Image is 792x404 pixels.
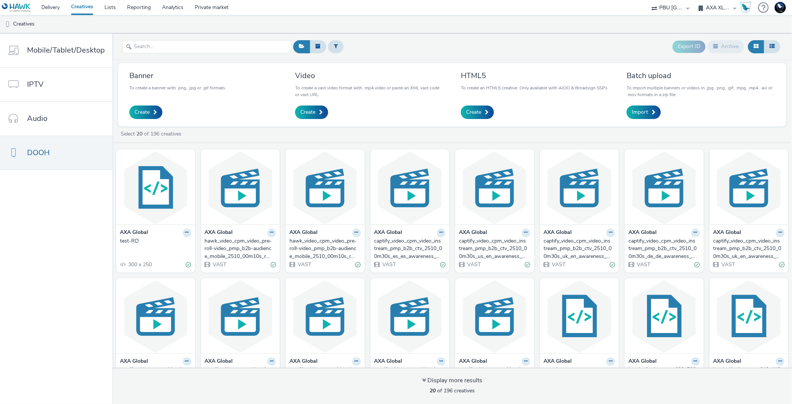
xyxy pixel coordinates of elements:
img: Support Hawk [775,2,786,13]
strong: AXA Global [628,357,657,366]
p: To create an HTML5 creative. Only available with AIOO & Broadsign SSPs [461,84,607,91]
strong: AXA Global [713,357,742,366]
span: 300 x 250 [127,261,152,268]
div: Valid [779,261,784,269]
button: Table [764,40,780,53]
a: captify_video_cpm_video_instream_pmp_b2b_ctv_2510_00m30s_us_en_awareness_video-cyber-energy_ron_p... [459,237,530,260]
img: captify_video_cpm_video_instream_pmp_b2b_ctv_2510_00m30s_es_es_awareness_video-cyber-cyber_ron_ph... [288,280,363,353]
button: Grid [748,40,764,53]
span: Import [632,109,648,116]
img: captify_video_cpm_video_instream_pmp_b2b_ctv_2510_00m30s_es_es_awareness_video-energy-energy_ron_... [373,151,448,225]
img: dooh [4,21,11,28]
img: captify_video_cpm_video_instream_pmp_b2b_ctv_2510_00m30s_ca_en_awareness_video-energy-energy_ron_... [203,280,278,353]
strong: AXA Global [120,229,148,237]
strong: AXA Global [289,357,318,366]
div: hawk_video_cpm_video_pre-roll-video_pmp_b2b-audience_mobile_2510_00m10s_rm_en_awareness_video-ene... [205,237,273,260]
img: test do not use visual [542,280,617,353]
div: Valid [695,261,700,269]
span: VAST [382,261,396,268]
span: Create [300,109,315,116]
span: Audio [27,113,47,124]
img: hawk_display_cpm_600x500_mpu_auction_b2b_multi_2509_00m00s_us_en_awareness_display-energy-climate... [627,280,702,353]
span: DOOH [27,147,50,158]
a: captify_video_cpm_video_instream_pmp_b2b_ctv_2510_00m30s_de_de_awareness_video-cyber-cyber_ron_ph... [628,237,700,260]
div: captify_video_cpm_video_instream_pmp_b2b_ctv_2510_00m30s_de_de_awareness_video-energy-energy_ron_... [374,366,443,389]
p: To import multiple banners or videos in .jpg, .png, .gif, .mpg, .mp4, .avi or .mov formats in a z... [627,84,775,98]
a: captify_video_cpm_video_instream_pmp_b2b_ctv_2510_00m30s_ca_en_awareness_video-energy-energy_ron_... [205,366,276,389]
a: Hawk Academy [740,2,754,14]
a: captify_video_cpm_video_instream_pmp_b2b_ctv_2510_00m30s_es_es_awareness_video-cyber-cyber_ron_ph... [289,366,361,389]
div: Valid [610,261,615,269]
img: Hawk Academy [740,2,751,14]
img: test-RD visual [118,151,193,225]
img: hawk_video_cpm_video_pre-roll-video_pmp_b2b-audience_mobile_2510_00m10s_rm_en_awareness_video-ene... [203,151,278,225]
span: Create [135,109,150,116]
img: captify_video_cpm_video_instream_pmp_b2b_ctv_2510_00m30s_ca_en_awareness_video-cyber-cyber_ron_ph... [118,280,193,353]
h3: Video [295,71,444,81]
div: captify_video_cpm_video_instream_pmp_b2b_ctv_2510_00m30s_ca_en_awareness_video-energy-energy_ron_... [205,366,273,389]
span: Mobile/Tablet/Desktop [27,45,105,56]
span: Create [466,109,481,116]
h3: Batch upload [627,71,775,81]
button: Archive [707,40,744,53]
strong: AXA Global [713,229,742,237]
a: captify_video_cpm_video_instream_pmp_b2b_ctv_2510_00m30s_ca_en_awareness_video-cyber-cyber_ron_ph... [120,366,191,389]
div: hawk_display_cpm_600x500_mpu_auction_b2b_multi_2509_00m00s_us_en_awareness_display-energy-climate... [628,366,697,389]
a: hawk_display_cpm_600x500_mpu_auction_b2b_multi_2509_00m00s_us_en_awareness_display-energy-climate... [628,366,700,389]
strong: AXA Global [205,357,233,366]
button: Export ID [672,41,706,53]
strong: 20 [430,387,436,394]
div: hawk_display_cpm_640x1136_interstitial_auction_b2b_multi_2509_00m00s_us_en_awareness_display-ener... [713,366,782,389]
span: VAST [212,261,227,268]
h3: Banner [129,71,226,81]
strong: 20 [136,130,142,137]
strong: AXA Global [374,229,403,237]
img: captify_video_cpm_video_instream_pmp_b2b_ctv_2510_00m30s_de_de_awareness_video-cyber-cyber_ron_ph... [627,151,702,225]
img: captify_video_cpm_video_instream_pmp_b2b_ctv_2510_00m30s_us_en_awareness_video-cyber-energy_ron_p... [457,151,532,225]
div: captify_video_cpm_video_instream_pmp_b2b_ctv_2510_00m30s_uk_en_awareness_video-cyber-cyber_ron_ph... [544,237,612,260]
div: captify_video_cpm_video_instream_pmp_b2b_ctv_2510_00m30s_ca_en_awareness_video-cyber-cyber_ron_ph... [120,366,188,389]
a: captify_video_cpm_video_instream_pmp_b2b_ctv_2510_00m30s_es_es_awareness_video-energy-energy_ron_... [374,237,446,260]
div: Display more results [422,376,482,385]
a: hawk_video_cpm_video_pre-roll-video_pmp_b2b-audience_mobile_2510_00m10s_rm_en_awareness_video-cyb... [289,237,361,260]
img: undefined Logo [2,3,31,12]
a: captify_video_cpm_video_instream_pmp_b2b_ctv_2510_00m30s_uk_en_awareness_video-cyber-cyber_ron_ph... [544,237,615,260]
input: Search... [122,40,291,53]
div: Valid [271,261,276,269]
a: hawk_video_cpm_video_pre-roll-video_pmp_b2b-audience_mobile_2510_00m10s_rm_en_awareness_video-ene... [205,237,276,260]
img: hawk_video_cpm_video_pre-roll-video_pmp_b2b-audience_mobile_2510_00m10s_rm_en_awareness_video-cyb... [288,151,363,225]
span: of 196 creatives [430,387,475,394]
a: test do not use [544,366,615,373]
p: To create a vast video format with .mp4 video or paste an XML vast code or vast URL. [295,84,444,98]
img: captify_video_cpm_video_instream_pmp_b2b_ctv_2510_00m30s_uk_en_awareness_video-energy-energy_ron_... [712,151,787,225]
strong: AXA Global [374,357,403,366]
h3: HTML5 [461,71,607,81]
strong: AXA Global [205,229,233,237]
div: test do not use [544,366,612,373]
div: captify_video_cpm_video_instream_pmp_b2b_ctv_2510_00m30s_de_de_awareness_video-cyber-cyber_ron_ph... [628,237,697,260]
div: Valid [356,261,361,269]
span: VAST [721,261,735,268]
p: To create a banner with .png, .jpg or .gif formats. [129,84,226,91]
strong: AXA Global [544,229,572,237]
a: Select of 196 creatives [120,130,185,137]
img: hawk_display_cpm_640x1136_interstitial_auction_b2b_multi_2509_00m00s_us_en_awareness_display-ener... [712,280,787,353]
div: captify_video_cpm_video_instream_pmp_b2b_ctv_2510_00m30s_us_en_awareness_video-cyber-energy_ron_p... [459,237,527,260]
a: Create [129,106,162,119]
div: Valid [440,261,445,269]
div: Valid [525,261,530,269]
div: captify_video_cpm_video_instream_pmp_b2b_ctv_2510_00m30s_us_en_awareness_video-energy-energy_ron_... [459,366,527,389]
a: Create [295,106,328,119]
a: captify_video_cpm_video_instream_pmp_b2b_ctv_2510_00m30s_uk_en_awareness_video-energy-energy_ron_... [713,237,785,260]
span: VAST [636,261,650,268]
span: VAST [297,261,311,268]
div: captify_video_cpm_video_instream_pmp_b2b_ctv_2510_00m30s_uk_en_awareness_video-energy-energy_ron_... [713,237,782,260]
img: captify_video_cpm_video_instream_pmp_b2b_ctv_2510_00m30s_uk_en_awareness_video-cyber-cyber_ron_ph... [542,151,617,225]
span: IPTV [27,79,44,90]
strong: AXA Global [120,357,148,366]
a: hawk_display_cpm_640x1136_interstitial_auction_b2b_multi_2509_00m00s_us_en_awareness_display-ener... [713,366,785,389]
strong: AXA Global [459,357,487,366]
a: Import [627,106,661,119]
div: captify_video_cpm_video_instream_pmp_b2b_ctv_2510_00m30s_es_es_awareness_video-energy-energy_ron_... [374,237,443,260]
